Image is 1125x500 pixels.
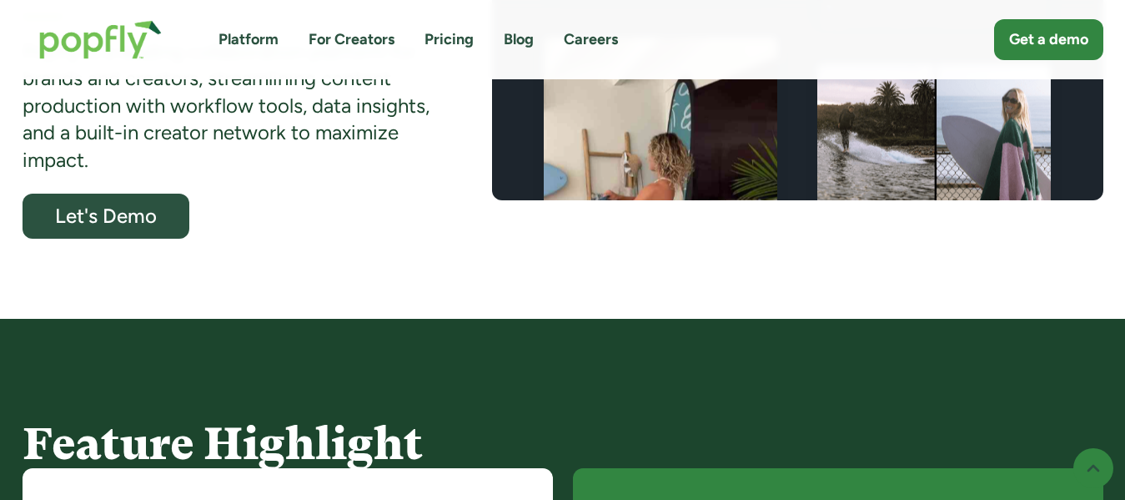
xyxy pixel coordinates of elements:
strong: Popfly is a leading collaboration platform for brands and creators, streamlining content producti... [23,39,429,172]
a: Get a demo [994,19,1103,60]
a: Platform [218,29,279,50]
div: Let's Demo [38,205,174,226]
h4: Feature Highlight [23,419,1103,468]
a: home [23,3,178,76]
div: Get a demo [1009,29,1088,50]
a: Blog [504,29,534,50]
a: Careers [564,29,618,50]
a: Pricing [424,29,474,50]
a: For Creators [309,29,394,50]
a: Let's Demo [23,194,189,239]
